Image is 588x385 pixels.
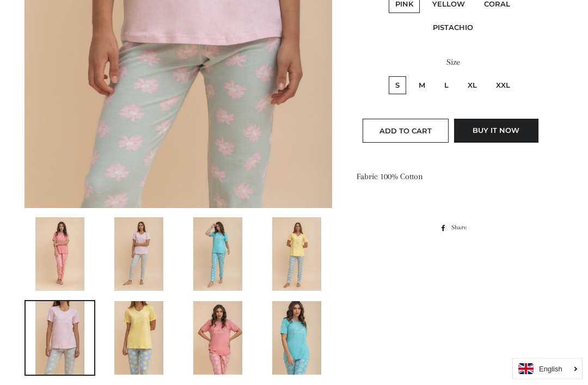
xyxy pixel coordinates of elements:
[193,218,242,291] img: Load image into Gallery viewer, Printed Pajama
[451,222,472,234] span: Share
[454,119,538,143] button: Buy it now
[193,302,242,375] img: Load image into Gallery viewer, Printed Pajama
[518,363,577,375] a: English
[489,77,517,95] label: XXL
[426,19,480,37] label: Pistachio
[114,218,163,291] img: Load image into Gallery viewer, Printed Pajama
[539,365,562,372] i: English
[35,218,84,291] img: Load image into Gallery viewer, Printed Pajama
[363,119,449,143] button: Add to Cart
[412,77,432,95] label: M
[272,218,321,291] img: Load image into Gallery viewer, Printed Pajama
[389,77,406,95] label: S
[461,77,483,95] label: XL
[272,302,321,375] img: Load image into Gallery viewer, Printed Pajama
[35,302,84,375] img: Load image into Gallery viewer, Printed Pajama
[379,127,432,136] span: Add to Cart
[438,77,455,95] label: L
[114,302,163,375] img: Load image into Gallery viewer, Printed Pajama
[357,56,550,70] label: Size
[357,170,550,184] p: Fabric 100% Cotton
